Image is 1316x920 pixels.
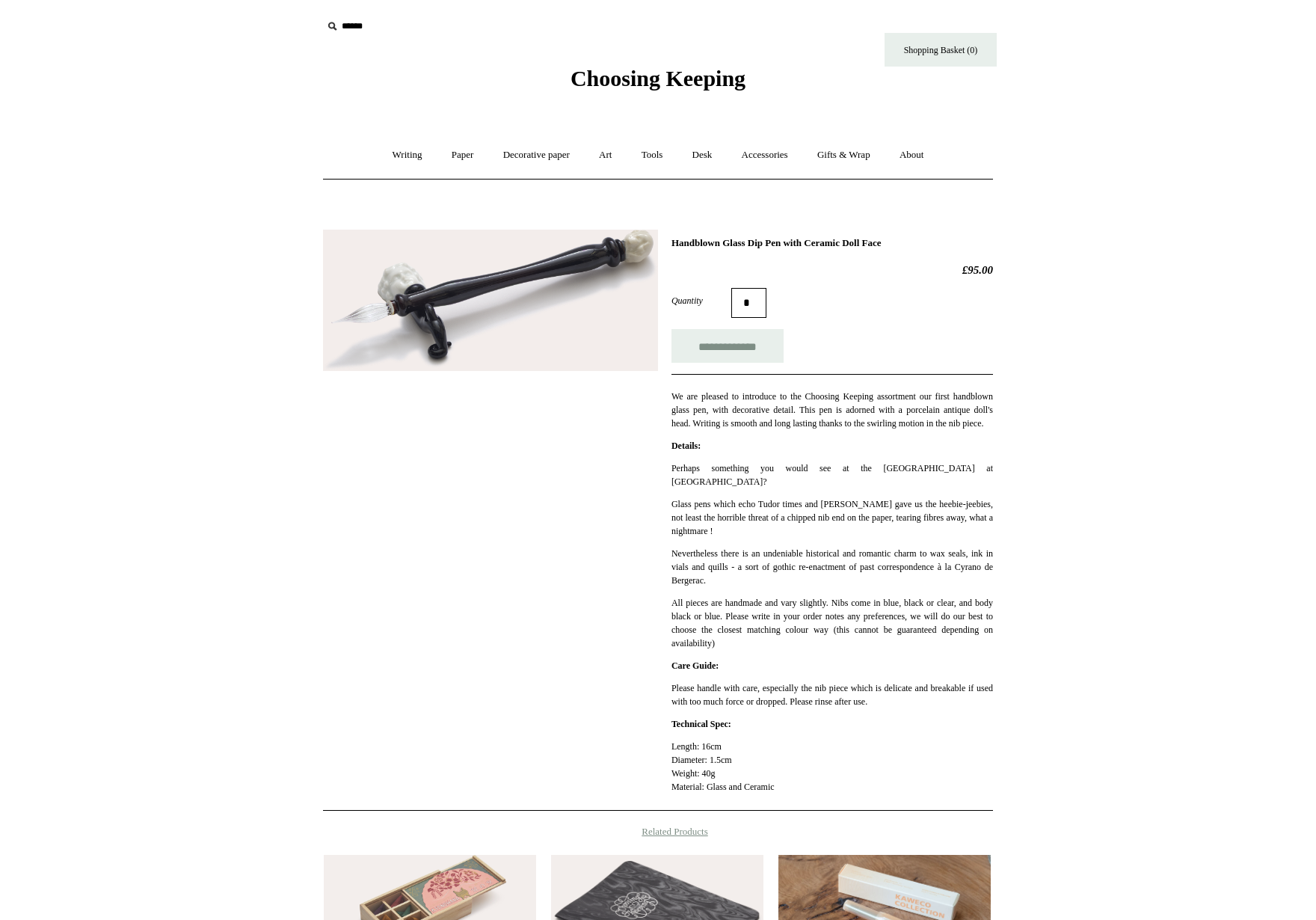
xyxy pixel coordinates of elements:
a: Writing [379,135,436,175]
a: Shopping Basket (0) [885,33,997,67]
a: Desk [679,135,726,175]
strong: Technical Spec: [671,719,731,729]
a: Tools [628,135,677,175]
label: Quantity [671,294,731,307]
a: About [886,135,938,175]
a: Accessories [728,135,802,175]
h2: £95.00 [671,263,993,277]
a: Choosing Keeping [571,78,745,88]
p: Perhaps something you would see at the [GEOGRAPHIC_DATA] at [GEOGRAPHIC_DATA]? [671,461,993,488]
p: Nevertheless there is an undeniable historical and romantic charm to wax seals, ink in vials and ... [671,547,993,587]
a: Art [585,135,625,175]
p: All pieces are handmade and vary slightly. Nibs come in blue, black or clear, and body black or b... [671,596,993,650]
p: Length: 16cm Diameter: 1.5cm Weight: 40g Material: Glass and Ceramic [671,740,993,794]
p: Please handle with care, especially the nib piece which is delicate and breakable if used with to... [671,681,993,708]
a: Decorative paper [490,135,583,175]
strong: Details: [671,441,701,451]
h1: Handblown Glass Dip Pen with Ceramic Doll Face [671,237,993,249]
img: Handblown Glass Dip Pen with Ceramic Doll Face [323,230,658,372]
p: Glass pens which echo Tudor times and [PERSON_NAME] gave us the heebie-jeebies, not least the hor... [671,497,993,538]
span: Choosing Keeping [571,66,745,91]
a: Gifts & Wrap [804,135,884,175]
strong: Care Guide: [671,660,719,671]
a: Paper [438,135,488,175]
h4: Related Products [284,826,1032,838]
p: We are pleased to introduce to the Choosing Keeping assortment our first handblown glass pen, wit... [671,390,993,430]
